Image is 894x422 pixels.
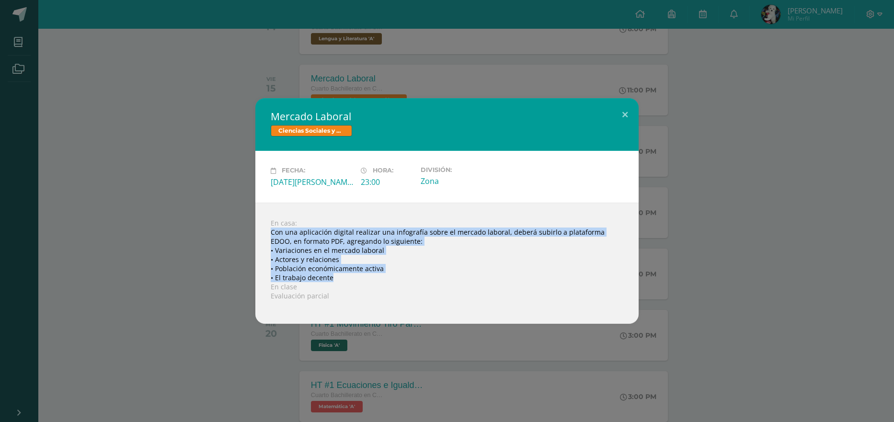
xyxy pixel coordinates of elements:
[271,110,623,123] h2: Mercado Laboral
[282,167,305,174] span: Fecha:
[611,98,639,131] button: Close (Esc)
[373,167,393,174] span: Hora:
[271,177,353,187] div: [DATE][PERSON_NAME]
[255,203,639,324] div: En casa: Con una aplicación digital realizar una infografía sobre el mercado laboral, deberá subi...
[421,176,503,186] div: Zona
[361,177,413,187] div: 23:00
[271,125,352,137] span: Ciencias Sociales y Formación Ciudadana
[421,166,503,173] label: División:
